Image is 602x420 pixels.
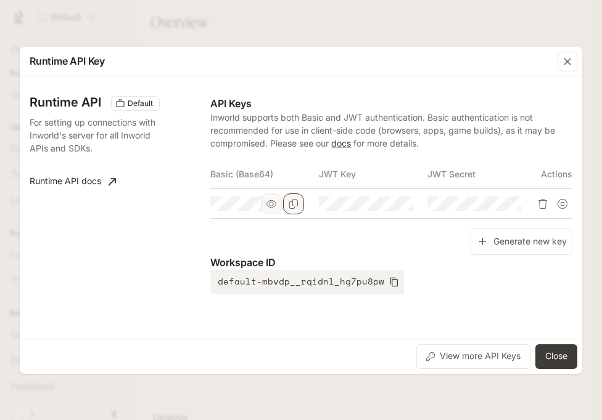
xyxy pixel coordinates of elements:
[210,255,572,270] p: Workspace ID
[283,193,304,214] button: Copy Basic (Base64)
[210,270,404,294] button: default-mbvdp__rqidnl_hg7pu8pw
[30,54,105,68] p: Runtime API Key
[30,96,101,108] h3: Runtime API
[123,98,158,109] span: Default
[111,96,160,111] div: These keys will apply to your current workspace only
[210,96,572,111] p: API Keys
[536,160,572,189] th: Actions
[319,160,427,189] th: JWT Key
[331,138,351,148] a: docs
[416,344,530,369] button: View more API Keys
[210,111,572,150] p: Inworld supports both Basic and JWT authentication. Basic authentication is not recommended for u...
[553,194,572,214] button: Suspend API key
[30,116,158,155] p: For setting up connections with Inworld's server for all Inworld APIs and SDKs.
[25,169,121,194] a: Runtime API docs
[427,160,536,189] th: JWT Secret
[533,194,553,214] button: Delete API key
[535,344,577,369] button: Close
[471,228,572,255] button: Generate new key
[210,160,319,189] th: Basic (Base64)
